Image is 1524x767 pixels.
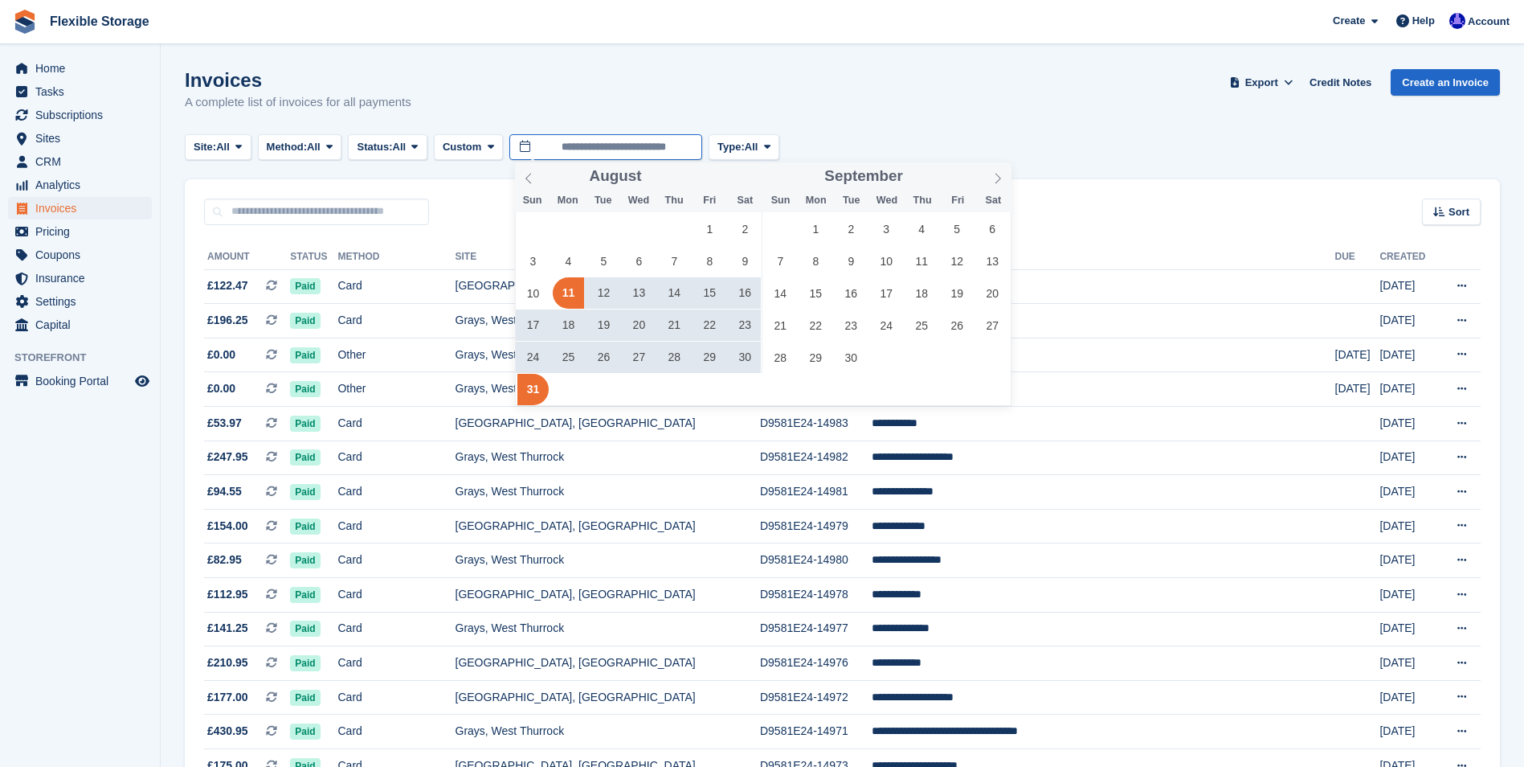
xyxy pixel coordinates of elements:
[8,220,152,243] a: menu
[760,407,872,441] td: D9581E24-14983
[1379,407,1437,441] td: [DATE]
[800,310,831,341] span: September 22, 2025
[35,150,132,173] span: CRM
[642,168,693,185] input: Year
[760,509,872,543] td: D9581E24-14979
[906,245,938,277] span: September 11, 2025
[456,509,760,543] td: [GEOGRAPHIC_DATA], [GEOGRAPHIC_DATA]
[1379,612,1437,646] td: [DATE]
[623,342,655,373] span: August 27, 2025
[1379,338,1437,372] td: [DATE]
[290,519,320,535] span: Paid
[763,195,799,206] span: Sun
[337,475,455,510] td: Card
[456,543,760,578] td: Grays, West Thurrock
[290,278,320,294] span: Paid
[942,277,973,309] span: September 19, 2025
[800,277,831,309] span: September 15, 2025
[1379,372,1437,407] td: [DATE]
[760,578,872,613] td: D9581E24-14978
[307,139,321,155] span: All
[621,195,656,206] span: Wed
[207,380,235,397] span: £0.00
[456,338,760,372] td: Grays, West Thurrock
[456,475,760,510] td: Grays, West Thurrock
[1303,69,1378,96] a: Credit Notes
[456,269,760,304] td: [GEOGRAPHIC_DATA], [GEOGRAPHIC_DATA]
[35,197,132,219] span: Invoices
[35,267,132,289] span: Insurance
[207,552,242,568] span: £82.95
[290,416,320,432] span: Paid
[1379,509,1437,543] td: [DATE]
[133,371,152,391] a: Preview store
[207,518,248,535] span: £154.00
[1379,475,1437,510] td: [DATE]
[745,139,758,155] span: All
[727,195,762,206] span: Sat
[590,169,642,184] span: August
[977,213,1008,244] span: September 6, 2025
[8,290,152,313] a: menu
[517,374,549,405] span: August 31, 2025
[760,680,872,715] td: D9581E24-14972
[443,139,481,155] span: Custom
[456,372,760,407] td: Grays, West Thurrock
[8,174,152,196] a: menu
[185,69,411,91] h1: Invoices
[35,127,132,150] span: Sites
[836,342,867,373] span: September 30, 2025
[517,277,549,309] span: August 10, 2025
[456,612,760,646] td: Grays, West Thurrock
[290,552,320,568] span: Paid
[586,195,621,206] span: Tue
[35,174,132,196] span: Analytics
[35,57,132,80] span: Home
[434,134,503,161] button: Custom
[1379,244,1437,270] th: Created
[456,646,760,681] td: [GEOGRAPHIC_DATA], [GEOGRAPHIC_DATA]
[207,312,248,329] span: £196.25
[456,441,760,475] td: Grays, West Thurrock
[1245,75,1278,91] span: Export
[834,195,869,206] span: Tue
[1335,372,1380,407] td: [DATE]
[8,314,152,336] a: menu
[43,8,156,35] a: Flexible Storage
[760,441,872,475] td: D9581E24-14982
[207,483,242,500] span: £94.55
[290,313,320,329] span: Paid
[456,407,760,441] td: [GEOGRAPHIC_DATA], [GEOGRAPHIC_DATA]
[204,244,290,270] th: Amount
[760,475,872,510] td: D9581E24-14981
[207,723,248,740] span: £430.95
[1391,69,1500,96] a: Create an Invoice
[337,304,455,338] td: Card
[1335,338,1380,372] td: [DATE]
[765,342,796,373] span: September 28, 2025
[290,690,320,706] span: Paid
[515,195,550,206] span: Sun
[977,310,1008,341] span: September 27, 2025
[940,195,975,206] span: Fri
[337,612,455,646] td: Card
[290,655,320,671] span: Paid
[694,277,725,309] span: August 15, 2025
[337,269,455,304] td: Card
[623,245,655,277] span: August 6, 2025
[8,150,152,173] a: menu
[8,267,152,289] a: menu
[760,543,872,578] td: D9581E24-14980
[836,277,867,309] span: September 16, 2025
[456,304,760,338] td: Grays, West Thurrock
[836,213,867,244] span: September 2, 2025
[337,715,455,749] td: Card
[35,104,132,126] span: Subscriptions
[1379,304,1437,338] td: [DATE]
[765,245,796,277] span: September 7, 2025
[903,168,954,185] input: Year
[35,220,132,243] span: Pricing
[35,80,132,103] span: Tasks
[337,578,455,613] td: Card
[1468,14,1510,30] span: Account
